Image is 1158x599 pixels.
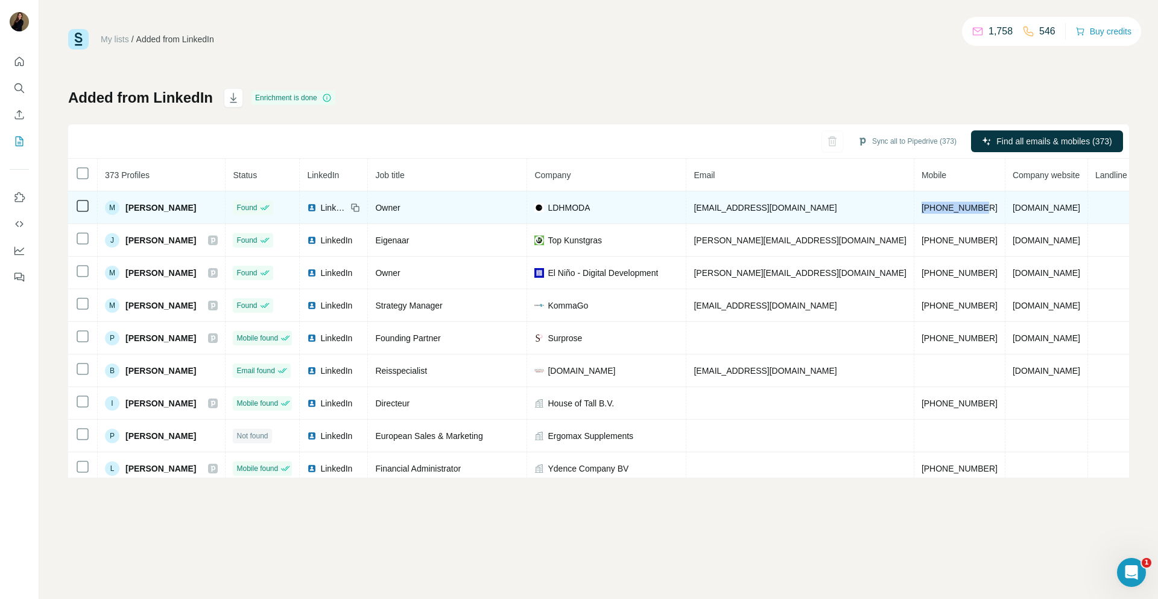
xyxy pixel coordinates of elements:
span: [PERSON_NAME] [125,430,196,442]
span: [PHONE_NUMBER] [922,333,998,343]
span: LinkedIn [320,267,352,279]
span: Strategy Manager [375,301,442,310]
div: M [105,200,119,215]
span: [EMAIL_ADDRESS][DOMAIN_NAME] [694,203,837,213]
img: company-logo [534,235,544,245]
span: Financial Administrator [375,464,461,473]
span: [PHONE_NUMBER] [922,464,998,473]
span: Email found [236,365,274,376]
span: Top Kunstgras [548,234,602,246]
span: [DOMAIN_NAME] [1013,268,1080,278]
span: [EMAIL_ADDRESS][DOMAIN_NAME] [694,366,837,376]
span: [PERSON_NAME][EMAIL_ADDRESS][DOMAIN_NAME] [694,268,906,278]
div: Enrichment is done [252,91,335,105]
span: LinkedIn [307,170,339,180]
span: Mobile found [236,333,278,344]
span: LinkedIn [320,430,352,442]
span: LinkedIn [320,332,352,344]
li: / [131,33,134,45]
span: Found [236,235,257,246]
span: [PHONE_NUMBER] [922,203,998,213]
span: Owner [375,268,400,278]
span: Found [236,202,257,213]
img: LinkedIn logo [307,464,317,473]
span: Company website [1013,170,1080,180]
button: Quick start [10,51,29,72]
span: [DOMAIN_NAME] [1013,366,1080,376]
span: LinkedIn [320,202,347,214]
span: Found [236,267,257,278]
span: Email [694,170,715,180]
span: Ydence Company BV [548,463,628,475]
span: [PERSON_NAME] [125,299,196,312]
img: company-logo [534,203,544,213]
span: [PHONE_NUMBER] [922,235,998,245]
img: company-logo [534,366,544,376]
button: Feedback [10,266,29,288]
span: [PERSON_NAME] [125,365,196,377]
div: I [105,396,119,411]
span: Owner [375,203,400,213]
span: Job title [375,170,404,180]
span: LinkedIn [320,463,352,475]
div: Added from LinkedIn [136,33,214,45]
div: M [105,266,119,280]
span: 373 Profiles [105,170,150,180]
span: El Niño - Digital Development [548,267,658,279]
span: Mobile [922,170,946,180]
button: Buy credits [1075,23,1131,40]
button: Use Surfe on LinkedIn [10,187,29,208]
span: 1 [1142,558,1151,568]
span: [PERSON_NAME][EMAIL_ADDRESS][DOMAIN_NAME] [694,235,906,245]
button: My lists [10,130,29,152]
div: L [105,461,119,476]
span: [PERSON_NAME] [125,267,196,279]
span: [PERSON_NAME] [125,332,196,344]
p: 1,758 [989,24,1013,39]
span: LinkedIn [320,365,352,377]
span: LinkedIn [320,299,352,312]
span: LinkedIn [320,397,352,409]
span: [PERSON_NAME] [125,463,196,475]
span: [PHONE_NUMBER] [922,268,998,278]
span: Reisspecialist [375,366,427,376]
img: LinkedIn logo [307,431,317,441]
span: [PERSON_NAME] [125,397,196,409]
img: Surfe Logo [68,29,89,50]
img: Avatar [10,12,29,31]
img: LinkedIn logo [307,399,317,408]
img: LinkedIn logo [307,203,317,213]
button: Search [10,77,29,99]
p: 546 [1039,24,1055,39]
img: company-logo [534,333,544,343]
div: M [105,298,119,313]
span: [DOMAIN_NAME] [548,365,615,377]
a: My lists [101,34,129,44]
iframe: Intercom live chat [1117,558,1146,587]
span: [DOMAIN_NAME] [1013,203,1080,213]
span: Landline [1095,170,1127,180]
img: LinkedIn logo [307,366,317,376]
span: [PHONE_NUMBER] [922,301,998,310]
div: P [105,331,119,345]
span: [DOMAIN_NAME] [1013,333,1080,343]
div: P [105,429,119,443]
span: Status [233,170,257,180]
span: Company [534,170,571,180]
div: J [105,233,119,248]
span: Founding Partner [375,333,440,343]
button: Use Surfe API [10,213,29,235]
img: company-logo [534,301,544,310]
img: company-logo [534,268,544,278]
img: LinkedIn logo [307,268,317,278]
span: [PERSON_NAME] [125,202,196,214]
button: Dashboard [10,240,29,261]
span: European Sales & Marketing [375,431,482,441]
span: Mobile found [236,398,278,409]
button: Enrich CSV [10,104,29,126]
span: KommaGo [548,299,588,312]
span: [EMAIL_ADDRESS][DOMAIN_NAME] [694,301,837,310]
span: [DOMAIN_NAME] [1013,235,1080,245]
img: LinkedIn logo [307,235,317,245]
span: [PERSON_NAME] [125,234,196,246]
